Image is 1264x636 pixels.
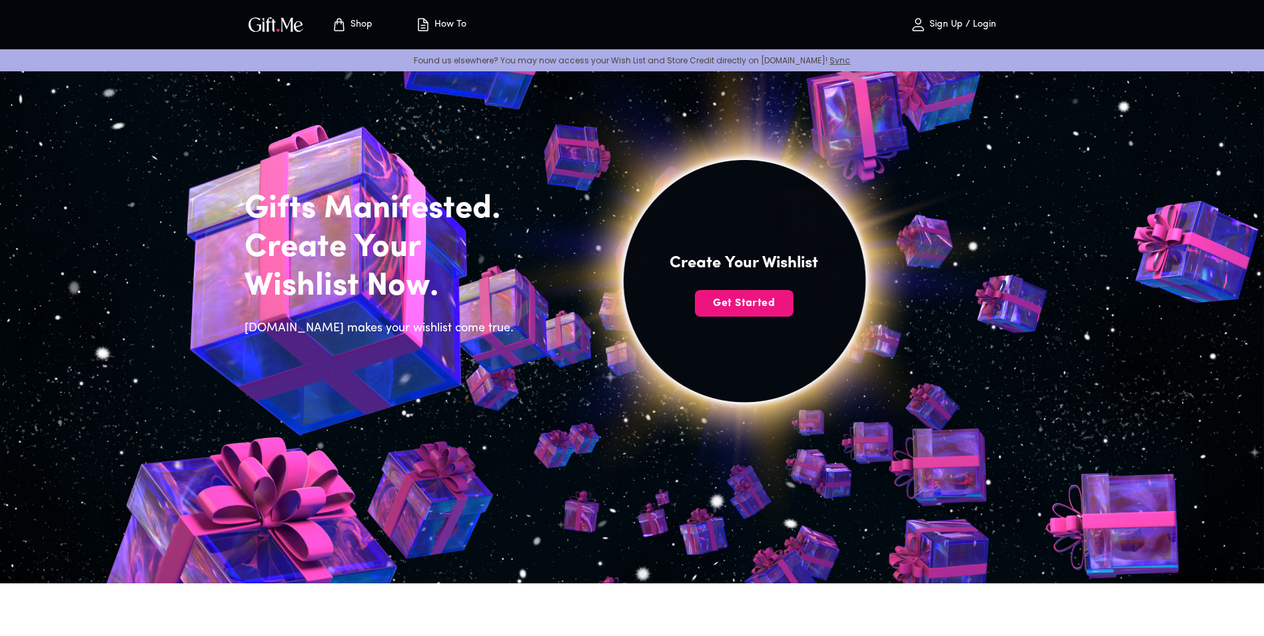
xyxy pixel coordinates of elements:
h6: [DOMAIN_NAME] makes your wishlist come true. [245,319,522,338]
button: Get Started [695,290,794,317]
h2: Wishlist Now. [245,267,522,306]
a: Sync [830,55,850,66]
p: How To [431,19,466,31]
p: Sign Up / Login [926,19,996,31]
button: Sign Up / Login [887,3,1020,46]
h4: Create Your Wishlist [670,253,818,274]
p: Shop [347,19,372,31]
span: Get Started [695,296,794,311]
h2: Create Your [245,229,522,267]
img: how-to.svg [415,17,431,33]
button: GiftMe Logo [245,17,307,33]
p: Found us elsewhere? You may now access your Wish List and Store Credit directly on [DOMAIN_NAME]! [11,55,1253,66]
img: GiftMe Logo [246,15,306,34]
button: How To [404,3,478,46]
img: hero_sun.png [444,11,1043,581]
button: Store page [315,3,388,46]
h2: Gifts Manifested. [245,190,522,229]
